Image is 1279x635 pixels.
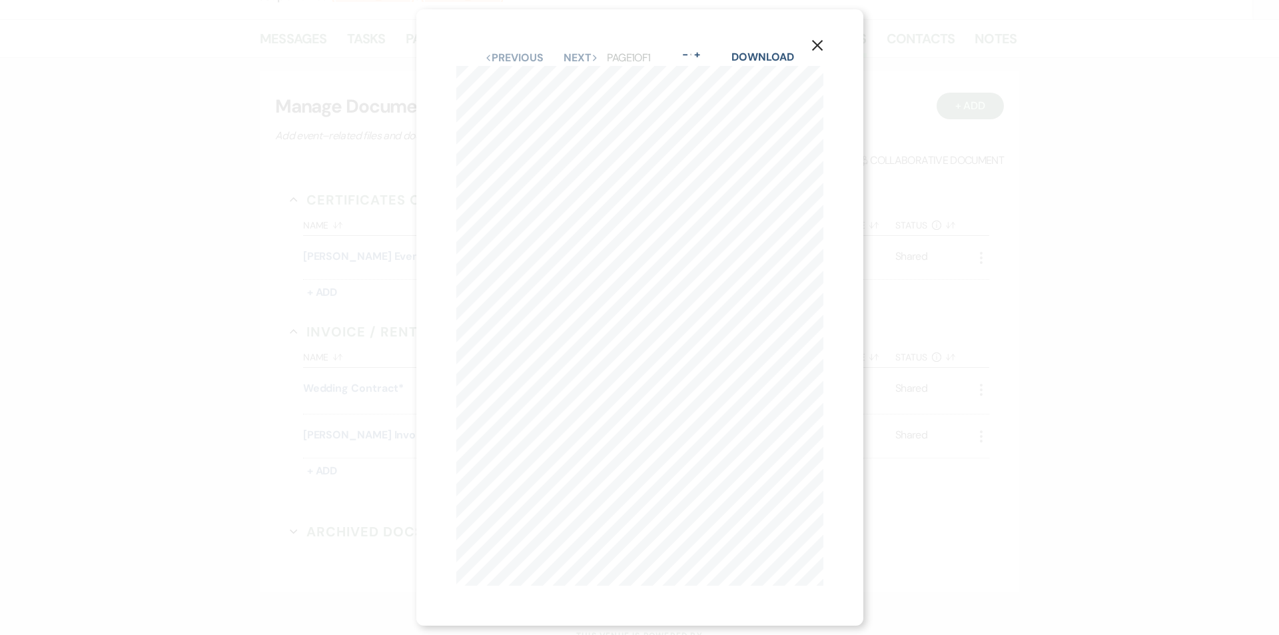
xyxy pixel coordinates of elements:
p: Page 1 of 1 [607,49,650,67]
button: Previous [485,53,543,63]
a: Download [731,50,793,64]
button: Next [564,53,598,63]
button: - [679,49,690,60]
button: + [692,49,703,60]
